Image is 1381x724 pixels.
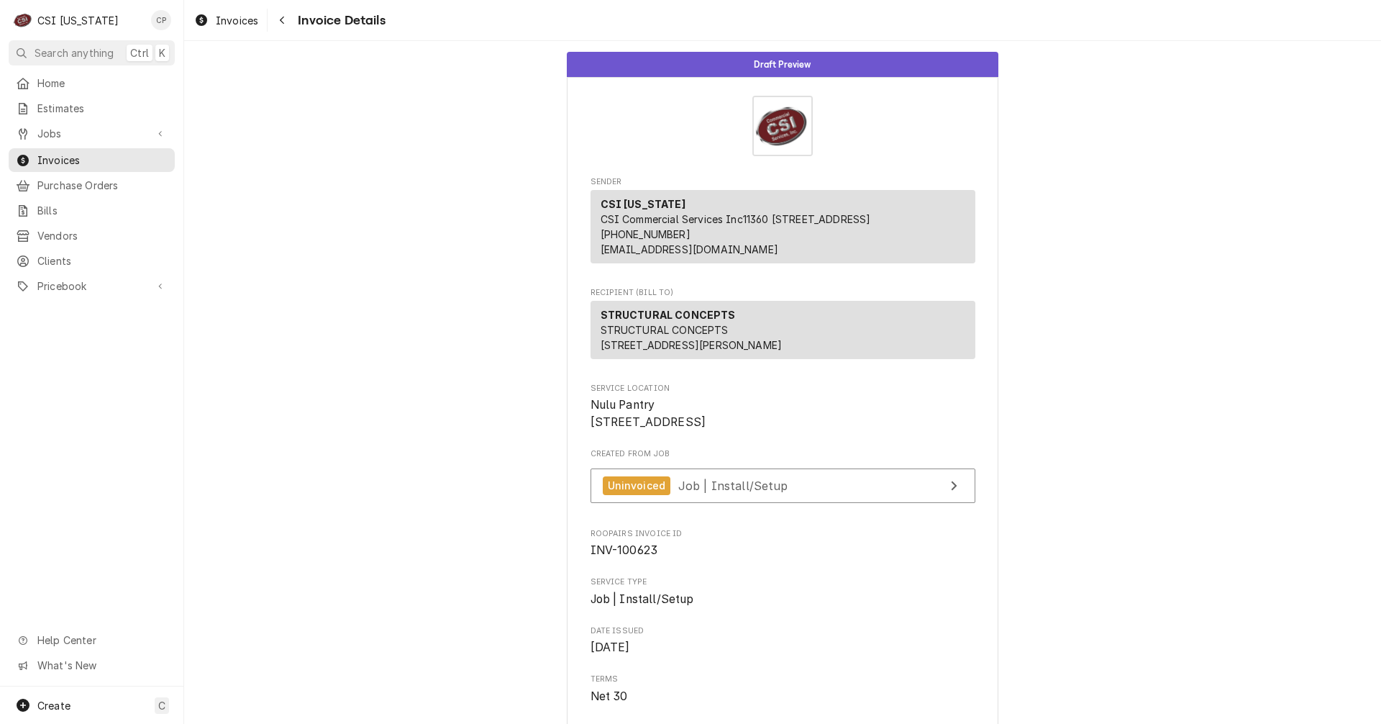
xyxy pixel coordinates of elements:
[35,45,114,60] span: Search anything
[591,190,975,269] div: Sender
[13,10,33,30] div: C
[9,173,175,197] a: Purchase Orders
[293,11,385,30] span: Invoice Details
[37,178,168,193] span: Purchase Orders
[591,528,975,540] span: Roopairs Invoice ID
[591,674,975,685] span: Terms
[9,249,175,273] a: Clients
[37,126,146,141] span: Jobs
[130,45,149,60] span: Ctrl
[591,639,975,656] span: Date Issued
[591,469,975,504] a: View Job
[591,398,706,429] span: Nulu Pantry [STREET_ADDRESS]
[151,10,171,30] div: CP
[591,674,975,705] div: Terms
[37,658,166,673] span: What's New
[591,625,975,637] span: Date Issued
[591,689,628,703] span: Net 30
[9,274,175,298] a: Go to Pricebook
[159,45,165,60] span: K
[601,198,685,210] strong: CSI [US_STATE]
[591,176,975,188] span: Sender
[37,13,119,28] div: CSI [US_STATE]
[591,397,975,430] span: Service Location
[591,688,975,705] span: Terms
[37,153,168,168] span: Invoices
[37,633,166,648] span: Help Center
[9,628,175,652] a: Go to Help Center
[188,9,264,32] a: Invoices
[591,383,975,394] span: Service Location
[591,542,975,559] span: Roopairs Invoice ID
[37,76,168,91] span: Home
[591,448,975,460] span: Created From Job
[591,287,975,366] div: Invoice Recipient
[9,199,175,222] a: Bills
[9,96,175,120] a: Estimates
[591,625,975,656] div: Date Issued
[9,122,175,145] a: Go to Jobs
[591,576,975,607] div: Service Type
[9,71,175,95] a: Home
[9,653,175,677] a: Go to What's New
[601,309,736,321] strong: STRUCTURAL CONCEPTS
[270,9,293,32] button: Navigate back
[9,148,175,172] a: Invoices
[591,176,975,270] div: Invoice Sender
[591,383,975,431] div: Service Location
[754,60,811,69] span: Draft Preview
[37,101,168,116] span: Estimates
[158,698,165,713] span: C
[603,476,671,496] div: Uninvoiced
[591,528,975,559] div: Roopairs Invoice ID
[37,253,168,268] span: Clients
[13,10,33,30] div: CSI Kentucky's Avatar
[151,10,171,30] div: Craig Pierce's Avatar
[37,228,168,243] span: Vendors
[601,228,690,240] a: [PHONE_NUMBER]
[601,324,783,351] span: STRUCTURAL CONCEPTS [STREET_ADDRESS][PERSON_NAME]
[591,301,975,359] div: Recipient (Bill To)
[601,243,778,255] a: [EMAIL_ADDRESS][DOMAIN_NAME]
[567,52,998,77] div: Status
[591,448,975,510] div: Created From Job
[37,279,146,294] span: Pricebook
[591,576,975,588] span: Service Type
[37,700,70,712] span: Create
[591,641,630,654] span: [DATE]
[9,224,175,248] a: Vendors
[591,591,975,608] span: Service Type
[37,203,168,218] span: Bills
[591,301,975,365] div: Recipient (Bill To)
[591,543,658,557] span: INV-100623
[678,478,788,492] span: Job | Install/Setup
[9,40,175,65] button: Search anythingCtrlK
[752,96,813,156] img: Logo
[591,287,975,299] span: Recipient (Bill To)
[591,592,694,606] span: Job | Install/Setup
[216,13,258,28] span: Invoices
[591,190,975,263] div: Sender
[601,213,871,225] span: CSI Commercial Services Inc11360 [STREET_ADDRESS]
